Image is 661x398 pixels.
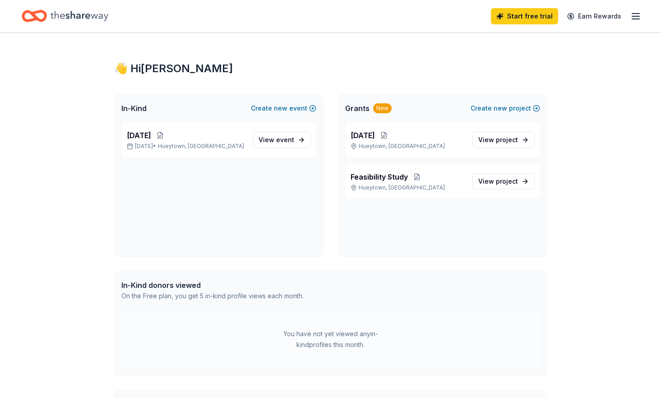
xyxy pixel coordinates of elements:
span: [DATE] [127,130,151,141]
span: View [478,176,518,187]
span: View [478,134,518,145]
span: new [274,103,287,114]
button: Createnewevent [251,103,316,114]
span: Grants [345,103,370,114]
div: New [373,103,392,113]
div: On the Free plan, you get 5 in-kind profile views each month. [121,291,304,301]
span: event [276,136,294,143]
a: Start free trial [491,8,558,24]
span: project [496,177,518,185]
span: Feasibility Study [351,171,408,182]
span: View [259,134,294,145]
span: Hueytown, [GEOGRAPHIC_DATA] [158,143,244,150]
a: Home [22,5,108,27]
p: Hueytown, [GEOGRAPHIC_DATA] [351,184,465,191]
div: You have not yet viewed any in-kind profiles this month. [274,329,387,350]
p: Hueytown, [GEOGRAPHIC_DATA] [351,143,465,150]
span: project [496,136,518,143]
span: In-Kind [121,103,147,114]
button: Createnewproject [471,103,540,114]
div: In-Kind donors viewed [121,280,304,291]
a: View event [253,132,311,148]
div: 👋 Hi [PERSON_NAME] [114,61,547,76]
a: Earn Rewards [562,8,627,24]
a: View project [472,173,535,190]
a: View project [472,132,535,148]
span: new [494,103,507,114]
span: [DATE] [351,130,375,141]
p: [DATE] • [127,143,245,150]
